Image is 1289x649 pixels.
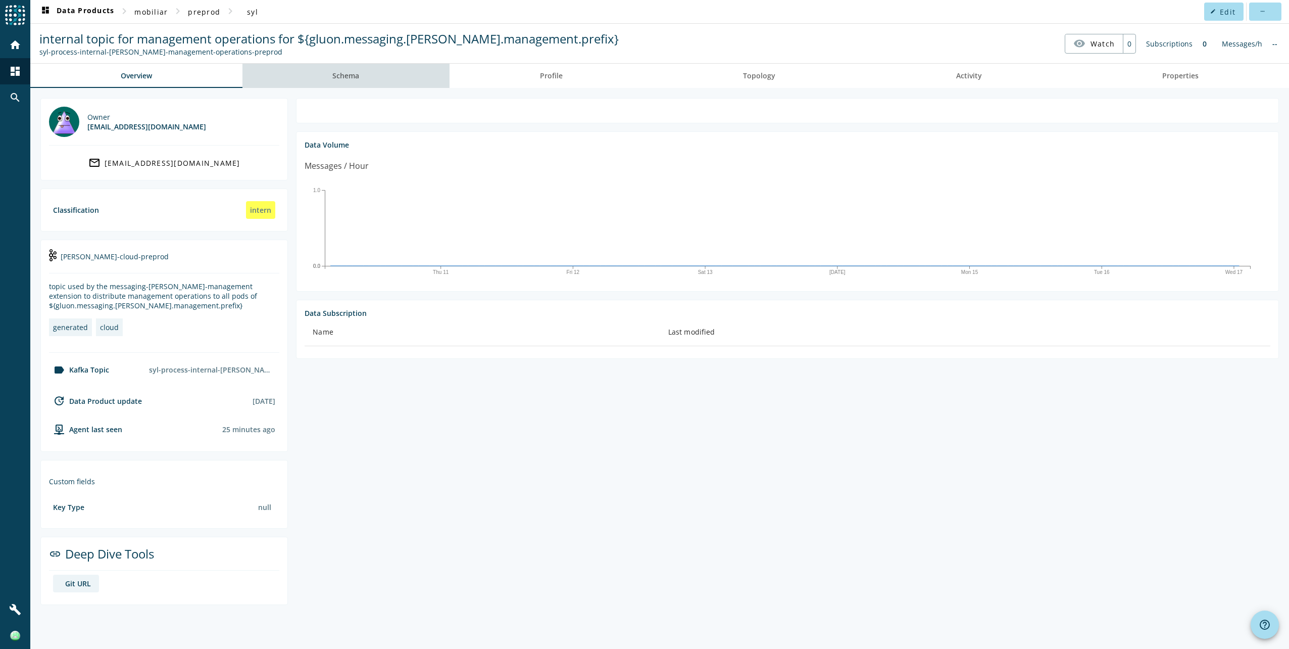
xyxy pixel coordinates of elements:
img: kafka-cloud-preprod [49,249,57,261]
div: [EMAIL_ADDRESS][DOMAIN_NAME] [87,122,206,131]
div: generated [53,322,88,332]
button: preprod [184,3,224,21]
span: Edit [1220,7,1235,17]
div: Messages / Hour [305,160,369,172]
div: Owner [87,112,206,122]
mat-icon: label [53,364,65,376]
div: intern [246,201,275,219]
mat-icon: chevron_right [172,5,184,17]
div: [DATE] [253,396,275,406]
span: Data Products [39,6,114,18]
div: [EMAIL_ADDRESS][DOMAIN_NAME] [105,158,240,168]
span: syl [247,7,258,17]
div: Agents typically reports every 15min to 1h [222,425,275,434]
img: 3a48fcac8981e98abad0d19906949f8f [10,631,20,641]
div: 0 [1198,34,1212,54]
div: No information [1267,34,1282,54]
div: Data Product update [49,395,142,407]
div: Git URL [65,579,91,588]
div: Messages/h [1217,34,1267,54]
span: Overview [121,72,152,79]
button: syl [236,3,269,21]
text: Mon 15 [961,269,978,275]
div: Key Type [53,502,84,512]
div: syl-process-internal-[PERSON_NAME]-management-operations-preprod [145,361,279,379]
mat-icon: chevron_right [118,5,130,17]
text: Sat 13 [698,269,713,275]
div: 0 [1123,34,1135,53]
text: Thu 11 [433,269,450,275]
div: agent-env-cloud-preprod [49,423,122,435]
img: mbx_301675@mobi.ch [49,107,79,137]
div: [PERSON_NAME]-cloud-preprod [49,248,279,273]
span: Schema [332,72,359,79]
span: Topology [743,72,775,79]
div: Kafka Topic: syl-process-internal-kafka-management-operations-preprod [39,47,619,57]
div: cloud [100,322,119,332]
mat-icon: home [9,39,21,51]
span: internal topic for management operations for ${gluon.messaging.[PERSON_NAME].management.prefix} [39,30,619,47]
div: Subscriptions [1141,34,1198,54]
text: Tue 16 [1094,269,1110,275]
mat-icon: link [49,548,61,560]
mat-icon: dashboard [9,65,21,77]
span: Activity [956,72,982,79]
span: Watch [1090,35,1115,53]
button: Data Products [35,3,118,21]
a: deep dive imageGit URL [53,575,99,592]
div: topic used by the messaging-[PERSON_NAME]-management extension to distribute management operation... [49,282,279,310]
th: Name [305,318,660,346]
div: Classification [53,205,99,215]
text: 0.0 [313,263,320,269]
mat-icon: mail_outline [88,157,101,169]
mat-icon: build [9,604,21,616]
mat-icon: edit [1210,9,1216,14]
text: Wed 17 [1225,269,1243,275]
div: Deep Dive Tools [49,545,279,571]
button: Edit [1204,3,1244,21]
div: Data Subscription [305,308,1270,318]
mat-icon: update [53,395,65,407]
text: Fri 12 [567,269,580,275]
span: Properties [1162,72,1199,79]
span: mobiliar [134,7,168,17]
span: preprod [188,7,220,17]
text: [DATE] [829,269,846,275]
span: Profile [540,72,563,79]
button: Watch [1065,34,1123,53]
mat-icon: help_outline [1259,619,1271,631]
mat-icon: more_horiz [1259,9,1265,14]
mat-icon: visibility [1073,37,1085,50]
div: Custom fields [49,477,279,486]
img: spoud-logo.svg [5,5,25,25]
div: Kafka Topic [49,364,109,376]
div: null [254,498,275,516]
div: Data Volume [305,140,1270,150]
mat-icon: search [9,91,21,104]
mat-icon: chevron_right [224,5,236,17]
text: 1.0 [313,188,320,193]
a: [EMAIL_ADDRESS][DOMAIN_NAME] [49,154,279,172]
button: mobiliar [130,3,172,21]
mat-icon: dashboard [39,6,52,18]
th: Last modified [660,318,1270,346]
